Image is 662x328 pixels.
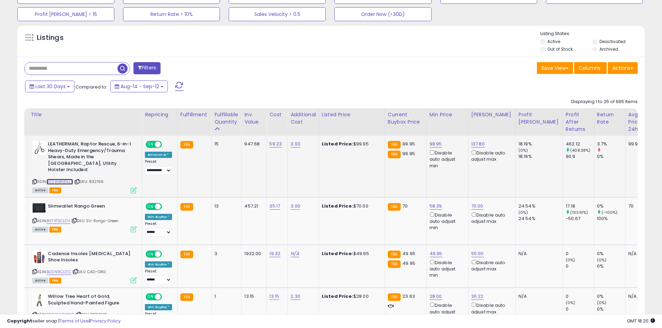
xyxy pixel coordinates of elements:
div: N/A [518,251,557,257]
div: Fulfillable Quantity [214,111,238,126]
a: 13.15 [269,293,279,300]
span: All listings currently available for purchase on Amazon [32,278,48,284]
div: Disable auto adjust max [471,301,510,315]
div: Inv. value [244,111,263,126]
b: Listed Price: [322,293,353,300]
div: 90.9 [566,153,594,160]
b: Willow Tree Heart of Gold, Sculpted Hand-Painted Figure [48,293,132,308]
span: All listings currently available for purchase on Amazon [32,227,48,233]
label: Out of Stock [547,46,573,52]
div: 0 [566,263,594,269]
div: 3 [214,251,236,257]
button: Actions [608,62,638,74]
div: 0% [597,153,625,160]
div: Disable auto adjust max [471,211,510,225]
span: Compared to: [75,84,107,90]
small: FBA [180,203,193,211]
div: 1932.00 [244,251,261,257]
b: Cadence Insoles [MEDICAL_DATA] Shoe Insoles [48,251,132,265]
div: Preset: [145,221,172,237]
span: FBA [49,187,61,193]
div: 947.68 [244,141,261,147]
div: Current Buybox Price [388,111,424,126]
div: 0% [597,293,625,300]
div: N/A [518,293,557,300]
span: | SKU: CAD-ORG [72,269,106,275]
h5: Listings [37,33,64,43]
div: 99.95 [628,141,651,147]
div: seller snap | | [7,318,121,325]
span: OFF [161,251,172,257]
a: 59.23 [269,141,282,148]
div: Preset: [145,269,172,285]
div: 13.15 [244,293,261,300]
a: 28.00 [430,293,442,300]
b: Listed Price: [322,250,353,257]
a: 35.17 [269,203,280,210]
span: ON [146,251,155,257]
span: OFF [161,203,172,209]
div: $49.95 [322,251,379,257]
span: OFF [161,294,172,300]
small: FBA [388,203,401,211]
span: ON [146,203,155,209]
a: B00N9CI2TC [47,269,71,275]
span: ON [146,142,155,148]
a: 58.39 [430,203,442,210]
span: OFF [161,142,172,148]
span: Last 30 Days [35,83,66,90]
div: 0 [566,293,594,300]
span: Aug-14 - Sep-12 [121,83,159,90]
button: Aug-14 - Sep-12 [110,81,168,92]
div: Profit After Returns [566,111,591,133]
a: B07XTSCLDV [47,218,70,224]
div: 17.18 [566,203,594,209]
button: Profit [PERSON_NAME] < 15 [17,7,114,21]
div: Displaying 1 to 25 of 665 items [571,99,638,105]
button: Sales Velocity < 0.5 [229,7,326,21]
span: 99.95 [402,150,415,157]
a: N/A [291,250,299,257]
a: Privacy Policy [90,318,121,324]
div: Profit [PERSON_NAME] [518,111,560,126]
div: 0% [597,203,625,209]
button: Return Rate > 10% [123,7,220,21]
small: (0%) [518,210,528,215]
div: $28.00 [322,293,379,300]
a: 3.00 [291,141,300,148]
div: N/A [628,251,651,257]
div: 24.54% [518,203,563,209]
div: Avg Win Price 24h. [628,111,654,133]
span: FBA [49,227,61,233]
div: Listed Price [322,111,382,118]
b: Listed Price: [322,141,353,147]
b: Listed Price: [322,203,353,209]
a: 3.00 [291,203,300,210]
div: $70.00 [322,203,379,209]
label: Archived [599,46,618,52]
div: Disable auto adjust min [430,211,463,231]
strong: Copyright [7,318,32,324]
small: (133.91%) [570,210,588,215]
div: 0 [566,306,594,312]
span: 70 [402,203,408,209]
div: 3.7% [597,141,625,147]
div: 1 [214,293,236,300]
small: (0%) [518,148,528,153]
button: Filters [133,62,161,74]
img: 51RIOyWCzgL._SL40_.jpg [32,203,46,214]
div: 0% [597,251,625,257]
div: N/A [628,293,651,300]
div: 462.12 [566,141,594,147]
div: 18.19% [518,153,563,160]
span: ON [146,294,155,300]
div: 0% [597,306,625,312]
div: Preset: [145,159,172,175]
a: Terms of Use [59,318,89,324]
div: 13 [214,203,236,209]
small: FBA [180,293,193,301]
span: | SKU: SV-Rango-Green [71,218,119,224]
small: FBA [388,251,401,258]
div: Disable auto adjust min [430,301,463,321]
span: 99.95 [402,141,415,147]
